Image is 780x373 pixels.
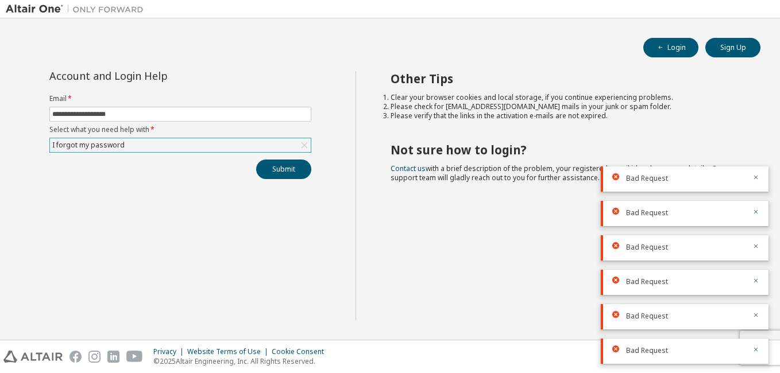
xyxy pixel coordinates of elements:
label: Select what you need help with [49,125,311,134]
li: Clear your browser cookies and local storage, if you continue experiencing problems. [391,93,740,102]
li: Please verify that the links in the activation e-mails are not expired. [391,111,740,121]
div: Cookie Consent [272,347,331,356]
img: Altair One [6,3,149,15]
span: Bad Request [626,208,668,217]
span: Bad Request [626,277,668,286]
button: Submit [256,160,311,179]
span: Bad Request [626,312,668,321]
button: Login [643,38,698,57]
div: Website Terms of Use [187,347,272,356]
span: with a brief description of the problem, your registered e-mail id and company details. Our suppo... [391,164,724,182]
li: Please check for [EMAIL_ADDRESS][DOMAIN_NAME] mails in your junk or spam folder. [391,102,740,111]
span: Bad Request [626,174,668,183]
span: Bad Request [626,243,668,252]
div: I forgot my password [51,139,126,151]
p: © 2025 Altair Engineering, Inc. All Rights Reserved. [153,356,331,366]
label: Email [49,94,311,103]
a: Contact us [391,164,426,173]
img: youtube.svg [126,351,143,363]
img: instagram.svg [88,351,101,363]
div: Privacy [153,347,187,356]
div: Account and Login Help [49,71,259,80]
button: Sign Up [705,38,760,57]
h2: Not sure how to login? [391,142,740,157]
div: I forgot my password [50,138,311,152]
img: altair_logo.svg [3,351,63,363]
img: facebook.svg [69,351,82,363]
span: Bad Request [626,346,668,355]
img: linkedin.svg [107,351,119,363]
h2: Other Tips [391,71,740,86]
